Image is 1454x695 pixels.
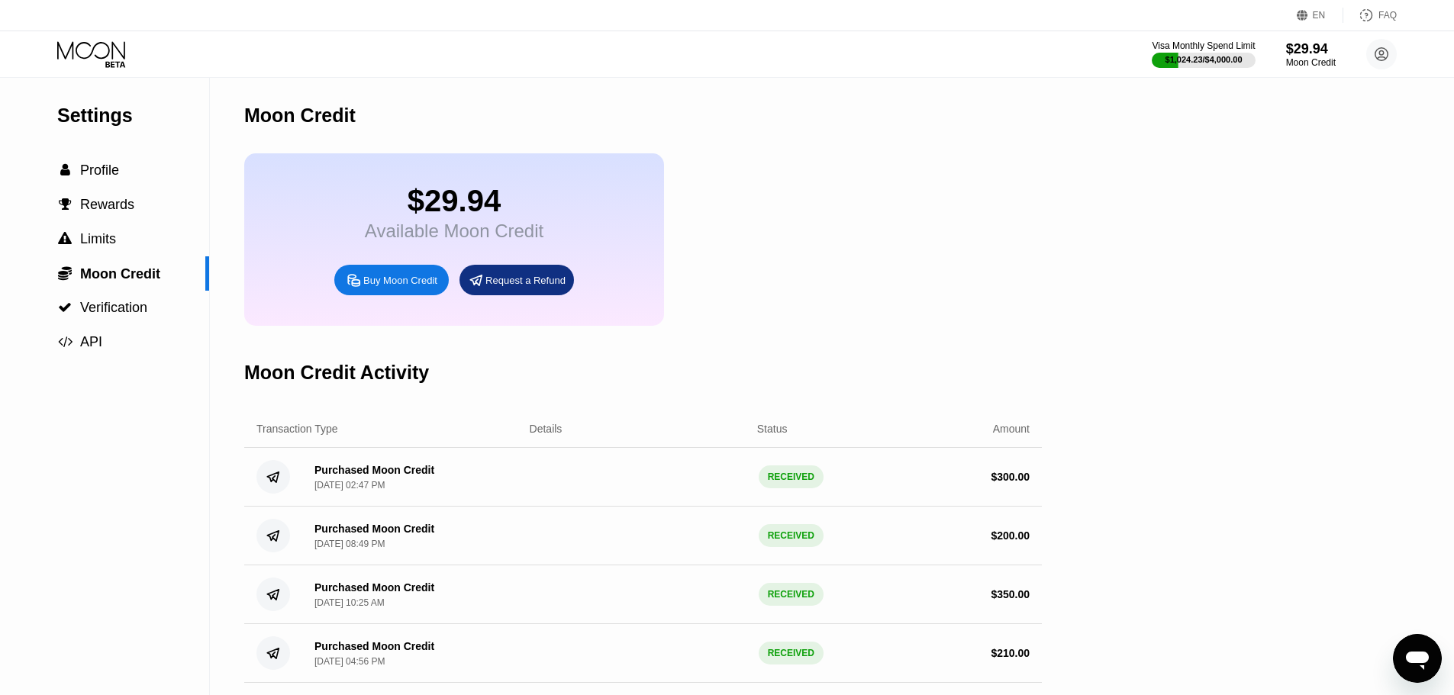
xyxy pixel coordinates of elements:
[759,583,824,606] div: RECEIVED
[244,362,429,384] div: Moon Credit Activity
[1378,10,1397,21] div: FAQ
[314,597,385,608] div: [DATE] 10:25 AM
[58,335,73,349] span: 
[485,274,566,287] div: Request a Refund
[57,335,73,349] div: 
[1286,41,1336,68] div: $29.94Moon Credit
[991,471,1030,483] div: $ 300.00
[58,232,72,246] span: 
[314,581,434,594] div: Purchased Moon Credit
[991,647,1030,659] div: $ 210.00
[759,465,824,488] div: RECEIVED
[314,523,434,535] div: Purchased Moon Credit
[334,265,449,295] div: Buy Moon Credit
[58,301,72,314] span: 
[365,220,543,242] div: Available Moon Credit
[757,423,788,435] div: Status
[314,539,385,549] div: [DATE] 08:49 PM
[57,105,209,127] div: Settings
[1297,8,1343,23] div: EN
[363,274,437,287] div: Buy Moon Credit
[314,464,434,476] div: Purchased Moon Credit
[1165,55,1243,64] div: $1,024.23 / $4,000.00
[57,198,73,211] div: 
[759,642,824,664] div: RECEIVED
[57,265,73,281] div: 
[58,265,72,281] span: 
[459,265,574,295] div: Request a Refund
[1343,8,1397,23] div: FAQ
[1152,40,1255,51] div: Visa Monthly Spend Limit
[80,231,116,246] span: Limits
[244,105,356,127] div: Moon Credit
[57,163,73,177] div: 
[80,197,134,212] span: Rewards
[530,423,563,435] div: Details
[80,334,102,349] span: API
[59,198,72,211] span: 
[314,656,385,667] div: [DATE] 04:56 PM
[80,300,147,315] span: Verification
[256,423,338,435] div: Transaction Type
[1152,40,1255,68] div: Visa Monthly Spend Limit$1,024.23/$4,000.00
[80,266,160,282] span: Moon Credit
[314,480,385,491] div: [DATE] 02:47 PM
[80,162,119,178] span: Profile
[1393,634,1442,683] iframe: Knop om het berichtenvenster te openen
[1313,10,1326,21] div: EN
[57,301,73,314] div: 
[759,524,824,547] div: RECEIVED
[365,184,543,218] div: $29.94
[57,232,73,246] div: 
[991,588,1030,600] div: $ 350.00
[993,423,1030,435] div: Amount
[1286,57,1336,68] div: Moon Credit
[1286,41,1336,57] div: $29.94
[60,163,70,177] span: 
[314,640,434,652] div: Purchased Moon Credit
[991,529,1030,542] div: $ 200.00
